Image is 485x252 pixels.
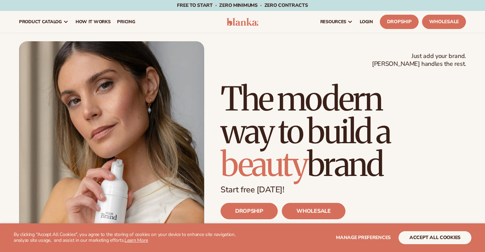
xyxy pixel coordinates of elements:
[422,15,466,29] a: Wholesale
[221,83,466,181] h1: The modern way to build a brand
[317,11,356,33] a: resources
[14,232,251,243] p: By clicking "Accept All Cookies", you agree to the storing of cookies on your device to enhance s...
[336,231,391,244] button: Manage preferences
[221,144,307,185] span: beauty
[72,11,114,33] a: How It Works
[221,185,466,195] p: Start free [DATE]!
[380,15,419,29] a: Dropship
[399,231,471,244] button: accept all cookies
[282,203,345,219] a: WHOLESALE
[356,11,376,33] a: LOGIN
[360,19,373,25] span: LOGIN
[320,19,346,25] span: resources
[221,203,278,219] a: DROPSHIP
[114,11,139,33] a: pricing
[16,11,72,33] a: product catalog
[19,19,62,25] span: product catalog
[227,18,259,26] img: logo
[372,52,466,68] span: Just add your brand. [PERSON_NAME] handles the rest.
[117,19,135,25] span: pricing
[125,237,148,243] a: Learn More
[76,19,111,25] span: How It Works
[177,2,308,9] span: Free to start · ZERO minimums · ZERO contracts
[336,234,391,241] span: Manage preferences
